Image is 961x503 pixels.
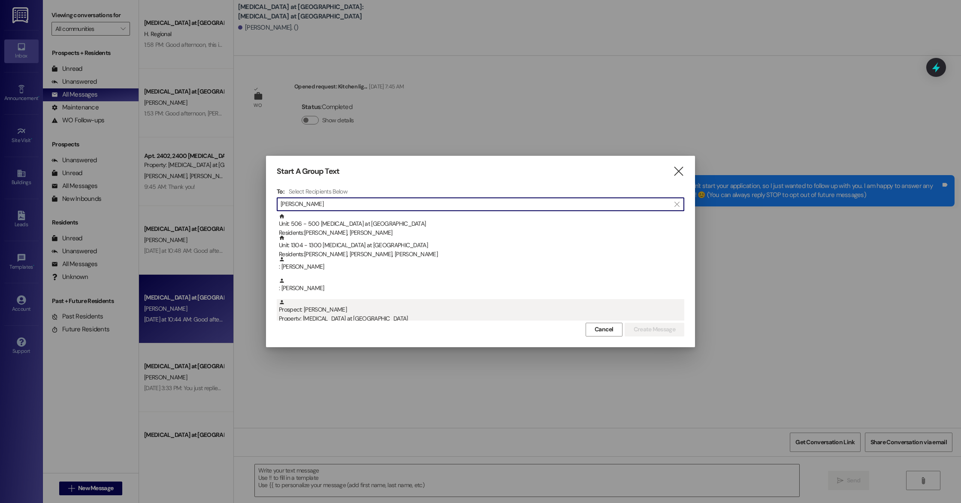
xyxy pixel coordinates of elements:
i:  [673,167,684,176]
span: Cancel [595,325,613,334]
div: Unit: 506 - 500 [MEDICAL_DATA] at [GEOGRAPHIC_DATA] [279,213,684,238]
h3: To: [277,188,284,195]
button: Create Message [625,323,684,336]
div: Residents: [PERSON_NAME], [PERSON_NAME], [PERSON_NAME] [279,250,684,259]
div: Unit: 1304 - 1300 [MEDICAL_DATA] at [GEOGRAPHIC_DATA] [279,235,684,259]
div: Unit: 1304 - 1300 [MEDICAL_DATA] at [GEOGRAPHIC_DATA]Residents:[PERSON_NAME], [PERSON_NAME], [PER... [277,235,684,256]
div: : [PERSON_NAME] [279,278,684,293]
button: Clear text [670,198,684,211]
button: Cancel [586,323,623,336]
h3: Start A Group Text [277,167,339,176]
div: Property: [MEDICAL_DATA] at [GEOGRAPHIC_DATA] [279,314,684,323]
h4: Select Recipients Below [289,188,348,195]
span: Create Message [634,325,675,334]
div: Prospect: [PERSON_NAME] [279,299,684,324]
div: : [PERSON_NAME] [279,256,684,271]
div: : [PERSON_NAME] [277,278,684,299]
div: : [PERSON_NAME] [277,256,684,278]
div: Prospect: [PERSON_NAME]Property: [MEDICAL_DATA] at [GEOGRAPHIC_DATA] [277,299,684,321]
div: Residents: [PERSON_NAME], [PERSON_NAME] [279,228,684,237]
input: Search for any contact or apartment [281,198,670,210]
div: Unit: 506 - 500 [MEDICAL_DATA] at [GEOGRAPHIC_DATA]Residents:[PERSON_NAME], [PERSON_NAME] [277,213,684,235]
i:  [674,201,679,208]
